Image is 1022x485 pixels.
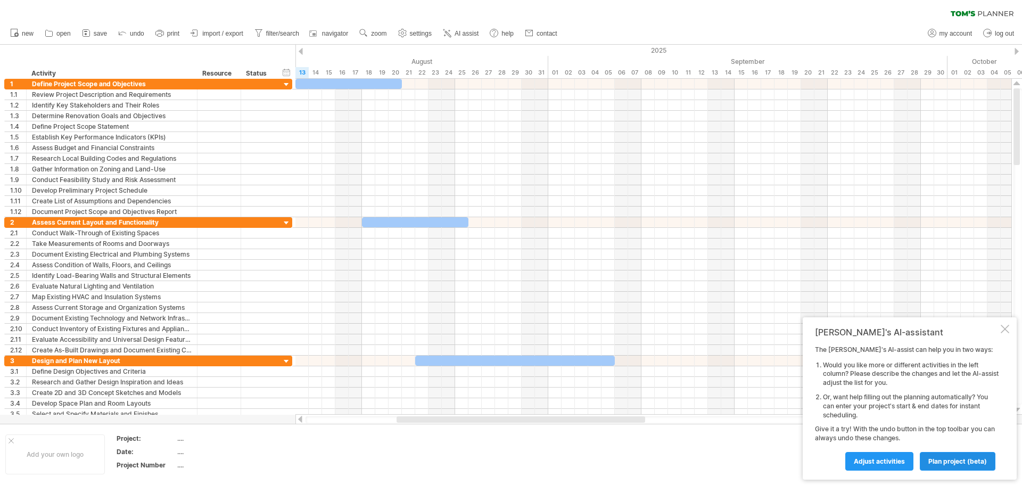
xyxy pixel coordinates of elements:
div: Monday, 18 August 2025 [362,67,375,78]
a: open [42,27,74,40]
div: Project Number [117,461,175,470]
div: Select and Specify Materials and Finishes [32,409,192,419]
a: help [487,27,517,40]
div: September 2025 [548,56,947,67]
div: Tuesday, 9 September 2025 [655,67,668,78]
div: Saturday, 20 September 2025 [801,67,814,78]
a: print [153,27,183,40]
div: 2.9 [10,313,26,323]
div: Wednesday, 20 August 2025 [389,67,402,78]
div: Document Existing Electrical and Plumbing Systems [32,249,192,259]
div: Wednesday, 3 September 2025 [575,67,588,78]
div: Document Existing Technology and Network Infrastructure [32,313,192,323]
div: Create As-Built Drawings and Document Existing Conditions [32,345,192,355]
div: Saturday, 23 August 2025 [428,67,442,78]
div: Assess Budget and Financial Constraints [32,143,192,153]
div: 3.3 [10,388,26,398]
div: Saturday, 13 September 2025 [708,67,721,78]
a: undo [116,27,147,40]
div: Identify Load-Bearing Walls and Structural Elements [32,270,192,281]
a: contact [522,27,561,40]
div: 1 [10,79,26,89]
div: Wednesday, 10 September 2025 [668,67,681,78]
div: Activity [31,68,191,79]
span: contact [537,30,557,37]
span: settings [410,30,432,37]
div: Identify Key Stakeholders and Their Roles [32,100,192,110]
span: filter/search [266,30,299,37]
div: .... [177,434,267,443]
div: 2.10 [10,324,26,334]
div: Friday, 12 September 2025 [695,67,708,78]
div: 1.6 [10,143,26,153]
span: save [94,30,107,37]
div: Define Project Scope and Objectives [32,79,192,89]
div: 2 [10,217,26,227]
a: save [79,27,110,40]
span: AI assist [455,30,479,37]
a: navigator [308,27,351,40]
div: Resource [202,68,235,79]
div: Define Design Objectives and Criteria [32,366,192,376]
div: Add your own logo [5,434,105,474]
div: Gather Information on Zoning and Land-Use [32,164,192,174]
div: Take Measurements of Rooms and Doorways [32,239,192,249]
div: Develop Space Plan and Room Layouts [32,398,192,408]
div: Wednesday, 27 August 2025 [482,67,495,78]
li: Or, want help filling out the planning automatically? You can enter your project's start & end da... [823,393,999,420]
div: Thursday, 18 September 2025 [774,67,788,78]
div: 3.5 [10,409,26,419]
div: Wednesday, 13 August 2025 [295,67,309,78]
span: Adjust activities [854,457,905,465]
div: The [PERSON_NAME]'s AI-assist can help you in two ways: Give it a try! With the undo button in th... [815,346,999,470]
div: Wednesday, 17 September 2025 [761,67,774,78]
div: August 2025 [136,56,548,67]
div: 3.1 [10,366,26,376]
div: Monday, 1 September 2025 [548,67,562,78]
div: 2.7 [10,292,26,302]
div: Tuesday, 30 September 2025 [934,67,947,78]
div: Wednesday, 24 September 2025 [854,67,868,78]
a: Adjust activities [845,452,913,471]
div: Sunday, 17 August 2025 [349,67,362,78]
div: 1.1 [10,89,26,100]
div: Map Existing HVAC and Insulation Systems [32,292,192,302]
div: 1.2 [10,100,26,110]
div: 2.2 [10,239,26,249]
span: log out [995,30,1014,37]
div: Thursday, 11 September 2025 [681,67,695,78]
div: Assess Current Storage and Organization Systems [32,302,192,313]
a: AI assist [440,27,482,40]
div: 1.3 [10,111,26,121]
span: open [56,30,71,37]
div: 2.4 [10,260,26,270]
div: Thursday, 28 August 2025 [495,67,508,78]
div: Monday, 15 September 2025 [735,67,748,78]
div: Thursday, 4 September 2025 [588,67,601,78]
div: Saturday, 30 August 2025 [522,67,535,78]
div: 1.8 [10,164,26,174]
div: 2.1 [10,228,26,238]
div: Create List of Assumptions and Dependencies [32,196,192,206]
div: Saturday, 6 September 2025 [615,67,628,78]
div: 1.9 [10,175,26,185]
div: 1.5 [10,132,26,142]
a: settings [395,27,435,40]
div: 3.2 [10,377,26,387]
div: Thursday, 25 September 2025 [868,67,881,78]
div: Sunday, 5 October 2025 [1001,67,1014,78]
div: Document Project Scope and Objectives Report [32,207,192,217]
a: import / export [188,27,246,40]
div: Define Project Scope Statement [32,121,192,131]
div: 1.11 [10,196,26,206]
div: Friday, 22 August 2025 [415,67,428,78]
span: new [22,30,34,37]
div: .... [177,461,267,470]
div: Conduct Inventory of Existing Fixtures and Appliances [32,324,192,334]
div: Evaluate Accessibility and Universal Design Features [32,334,192,344]
div: Determine Renovation Goals and Objectives [32,111,192,121]
div: Project: [117,434,175,443]
div: Sunday, 28 September 2025 [908,67,921,78]
div: Tuesday, 19 August 2025 [375,67,389,78]
div: .... [177,447,267,456]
